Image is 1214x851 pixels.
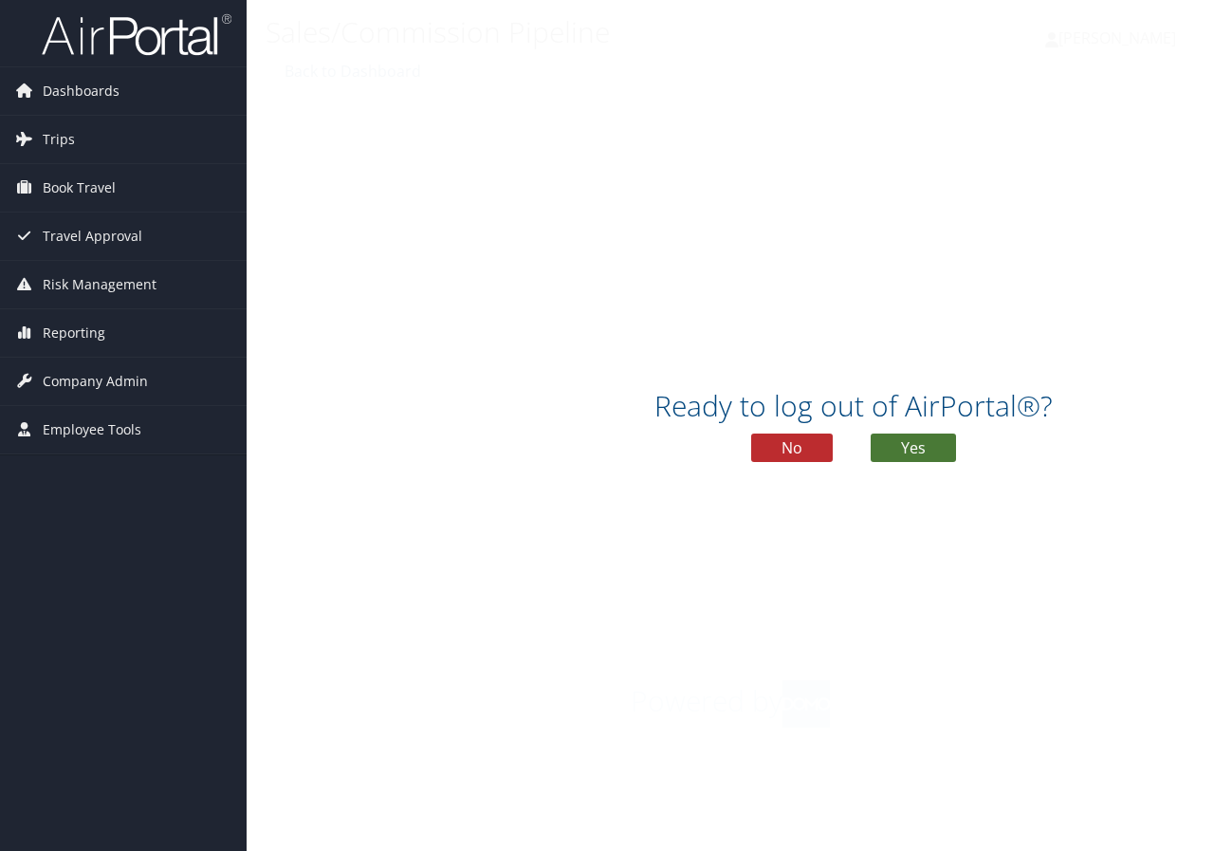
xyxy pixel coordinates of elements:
span: Reporting [43,309,105,357]
span: Book Travel [43,164,116,212]
span: Dashboards [43,67,120,115]
span: Company Admin [43,358,148,405]
button: No [751,434,833,462]
span: Travel Approval [43,213,142,260]
button: Yes [871,434,956,462]
span: Risk Management [43,261,156,308]
img: airportal-logo.png [42,12,231,57]
span: Employee Tools [43,406,141,453]
span: Trips [43,116,75,163]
